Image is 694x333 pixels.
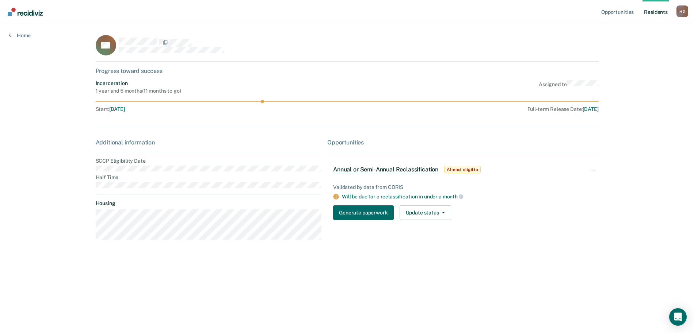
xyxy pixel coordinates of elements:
button: Generate paperwork [333,205,393,220]
button: Profile dropdown button [676,5,688,17]
div: Progress toward success [96,67,599,74]
div: Start : [96,106,325,112]
div: Additional information [96,139,322,146]
dt: Half Time [96,174,322,181]
img: Recidiviz [8,8,43,16]
div: Opportunities [327,139,598,146]
span: Annual or Semi-Annual Reclassification [333,166,438,173]
div: Will be due for a reclassification in under a month [342,193,592,200]
span: [DATE] [583,106,598,112]
a: Navigate to form link [333,205,396,220]
span: [DATE] [109,106,125,112]
dt: SCCP Eligibility Date [96,158,322,164]
div: Validated by data from CORIS [333,184,592,190]
div: Incarceration [96,80,181,86]
span: Almost eligible [444,166,481,173]
button: Update status [400,205,451,220]
dt: Housing [96,200,322,206]
div: 1 year and 5 months ( 11 months to go ) [96,88,181,94]
a: Home [9,32,31,39]
div: Full-term Release Date : [328,106,599,112]
div: Assigned to [539,80,599,94]
div: Annual or Semi-Annual ReclassificationAlmost eligible [327,158,598,181]
div: H D [676,5,688,17]
div: Open Intercom Messenger [669,308,687,326]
